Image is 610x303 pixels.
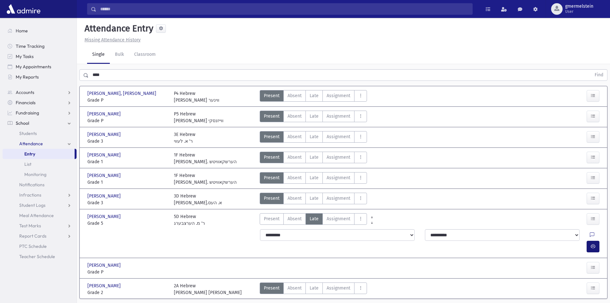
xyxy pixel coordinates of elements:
[174,213,205,227] div: 5D Hebrew ר' מ. הערצבערג
[19,233,46,239] span: Report Cards
[310,195,319,202] span: Late
[327,285,350,291] span: Assignment
[310,92,319,99] span: Late
[288,154,302,161] span: Absent
[174,193,222,206] div: 3D Hebrew [PERSON_NAME].א. העס
[3,108,77,118] a: Fundraising
[3,149,75,159] a: Entry
[16,64,51,70] span: My Appointments
[260,90,367,104] div: AttTypes
[16,43,45,49] span: Time Tracking
[327,92,350,99] span: Assignment
[310,174,319,181] span: Late
[327,133,350,140] span: Assignment
[87,193,122,199] span: [PERSON_NAME]
[3,62,77,72] a: My Appointments
[264,133,280,140] span: Present
[264,195,280,202] span: Present
[3,221,77,231] a: Test Marks
[264,285,280,291] span: Present
[87,46,110,64] a: Single
[19,141,43,147] span: Attendance
[310,133,319,140] span: Late
[3,169,77,180] a: Monitoring
[129,46,161,64] a: Classroom
[3,118,77,128] a: School
[19,192,41,198] span: Infractions
[288,215,302,222] span: Absent
[87,179,167,186] span: Grade 1
[288,195,302,202] span: Absent
[16,54,34,59] span: My Tasks
[264,174,280,181] span: Present
[288,174,302,181] span: Absent
[3,190,77,200] a: Infractions
[3,231,77,241] a: Report Cards
[174,152,237,165] div: 1F Hebrew [PERSON_NAME]. הערשקאוויטש
[87,138,167,145] span: Grade 3
[310,285,319,291] span: Late
[3,128,77,139] a: Students
[260,111,367,124] div: AttTypes
[260,193,367,206] div: AttTypes
[288,92,302,99] span: Absent
[87,111,122,117] span: [PERSON_NAME]
[3,180,77,190] a: Notifications
[87,282,122,289] span: [PERSON_NAME]
[16,74,39,80] span: My Reports
[260,152,367,165] div: AttTypes
[565,4,593,9] span: gmermelstein
[327,195,350,202] span: Assignment
[19,243,47,249] span: PTC Schedule
[19,213,54,218] span: Meal Attendance
[327,215,350,222] span: Assignment
[260,282,367,296] div: AttTypes
[3,87,77,97] a: Accounts
[3,72,77,82] a: My Reports
[82,23,153,34] h5: Attendance Entry
[327,174,350,181] span: Assignment
[3,251,77,262] a: Teacher Schedule
[82,37,141,43] a: Missing Attendance History
[16,100,36,105] span: Financials
[87,199,167,206] span: Grade 3
[110,46,129,64] a: Bulk
[288,113,302,120] span: Absent
[16,28,28,34] span: Home
[19,223,41,229] span: Test Marks
[3,200,77,210] a: Student Logs
[310,154,319,161] span: Late
[260,172,367,186] div: AttTypes
[260,213,367,227] div: AttTypes
[3,51,77,62] a: My Tasks
[264,92,280,99] span: Present
[24,151,35,157] span: Entry
[264,154,280,161] span: Present
[87,90,158,97] span: [PERSON_NAME], [PERSON_NAME]
[264,215,280,222] span: Present
[19,202,45,208] span: Student Logs
[310,113,319,120] span: Late
[87,97,167,104] span: Grade P
[24,172,46,177] span: Monitoring
[16,120,29,126] span: School
[5,3,42,15] img: AdmirePro
[87,269,167,275] span: Grade P
[19,182,45,188] span: Notifications
[87,152,122,158] span: [PERSON_NAME]
[87,131,122,138] span: [PERSON_NAME]
[96,3,472,15] input: Search
[85,37,141,43] u: Missing Attendance History
[16,110,39,116] span: Fundraising
[174,282,242,296] div: 2A Hebrew [PERSON_NAME] [PERSON_NAME]
[565,9,593,14] span: User
[288,133,302,140] span: Absent
[19,254,55,259] span: Teacher Schedule
[3,241,77,251] a: PTC Schedule
[87,213,122,220] span: [PERSON_NAME]
[3,159,77,169] a: List
[591,70,607,80] button: Find
[264,113,280,120] span: Present
[174,172,237,186] div: 1F Hebrew [PERSON_NAME]. הערשקאוויטש
[174,90,219,104] div: P4 Hebrew [PERSON_NAME] ווינער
